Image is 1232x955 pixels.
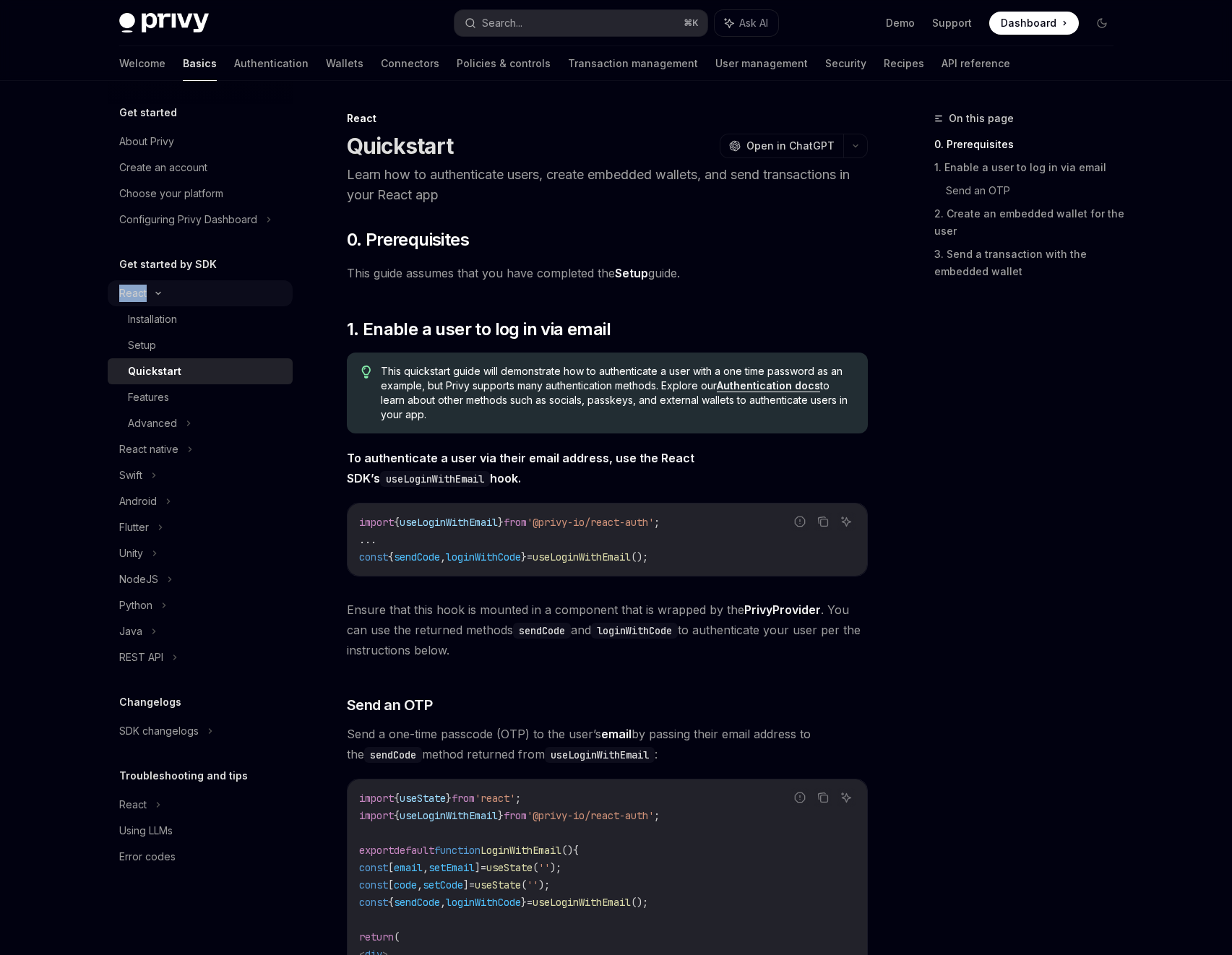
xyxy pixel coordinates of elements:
span: { [394,516,400,529]
span: function [434,844,481,857]
a: Error codes [108,844,293,870]
a: About Privy [108,129,293,155]
code: sendCode [513,623,571,639]
span: ... [359,533,376,546]
span: ( [533,861,538,874]
p: Learn how to authenticate users, create embedded wallets, and send transactions in your React app [347,165,868,205]
a: Recipes [884,46,924,81]
button: Search...⌘K [455,10,707,36]
span: sendCode [394,550,440,563]
span: return [359,930,394,943]
span: Send an OTP [347,695,433,715]
span: = [527,896,533,909]
span: { [388,550,394,563]
code: loginWithCode [591,623,678,639]
a: Features [108,384,293,410]
a: Welcome [119,46,165,81]
span: Send a one-time passcode (OTP) to the user’s by passing their email address to the method returne... [347,724,868,764]
span: 0. Prerequisites [347,228,469,251]
span: useLoginWithEmail [400,809,498,822]
a: 1. Enable a user to log in via email [934,156,1125,179]
span: { [388,896,394,909]
span: Ensure that this hook is mounted in a component that is wrapped by the . You can use the returned... [347,600,868,660]
a: Demo [886,16,915,30]
a: Setup [615,266,648,281]
button: Ask AI [715,10,778,36]
span: '@privy-io/react-auth' [527,809,654,822]
div: REST API [119,649,163,666]
div: Advanced [128,415,177,432]
a: Connectors [381,46,439,81]
a: Using LLMs [108,818,293,844]
span: This guide assumes that you have completed the guide. [347,263,868,283]
span: [ [388,878,394,891]
span: } [521,550,527,563]
span: export [359,844,394,857]
div: Java [119,623,142,640]
h5: Get started by SDK [119,256,217,273]
span: const [359,896,388,909]
span: , [423,861,428,874]
span: , [440,896,446,909]
div: SDK changelogs [119,722,199,740]
span: default [394,844,434,857]
a: Basics [183,46,217,81]
button: Report incorrect code [791,788,809,807]
span: useState [475,878,521,891]
a: Wallets [326,46,363,81]
a: Quickstart [108,358,293,384]
a: Setup [108,332,293,358]
span: const [359,878,388,891]
span: ; [654,516,660,529]
span: '' [538,861,550,874]
div: NodeJS [119,571,158,588]
span: ; [654,809,660,822]
span: } [498,809,504,822]
h5: Changelogs [119,693,181,711]
span: } [521,896,527,909]
span: from [504,809,527,822]
a: Transaction management [568,46,698,81]
button: Ask AI [837,512,856,531]
span: { [394,809,400,822]
strong: email [601,727,632,741]
div: React [119,285,147,302]
div: Installation [128,311,177,328]
span: } [498,516,504,529]
a: Installation [108,306,293,332]
span: [ [388,861,394,874]
button: Copy the contents from the code block [814,788,832,807]
button: Copy the contents from the code block [814,512,832,531]
span: import [359,809,394,822]
div: Error codes [119,848,176,865]
a: Send an OTP [946,179,1125,202]
span: ] [463,878,469,891]
svg: Tip [361,366,371,379]
a: 3. Send a transaction with the embedded wallet [934,243,1125,283]
span: = [481,861,486,874]
div: Choose your platform [119,185,223,202]
strong: To authenticate a user via their email address, use the React SDK’s hook. [347,451,694,485]
span: import [359,792,394,805]
div: Unity [119,545,143,562]
span: email [394,861,423,874]
span: loginWithCode [446,896,521,909]
span: = [469,878,475,891]
div: Configuring Privy Dashboard [119,211,257,228]
a: Choose your platform [108,181,293,207]
span: ); [550,861,561,874]
span: ⌘ K [684,17,699,29]
span: useLoginWithEmail [400,516,498,529]
div: React [347,111,868,126]
span: ( [521,878,527,891]
h1: Quickstart [347,133,454,159]
span: 1. Enable a user to log in via email [347,318,611,341]
span: Dashboard [1001,16,1056,30]
div: Features [128,389,169,406]
div: Python [119,597,152,614]
a: Support [932,16,972,30]
span: setCode [423,878,463,891]
div: React native [119,441,178,458]
div: Setup [128,337,156,354]
span: 'react' [475,792,515,805]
